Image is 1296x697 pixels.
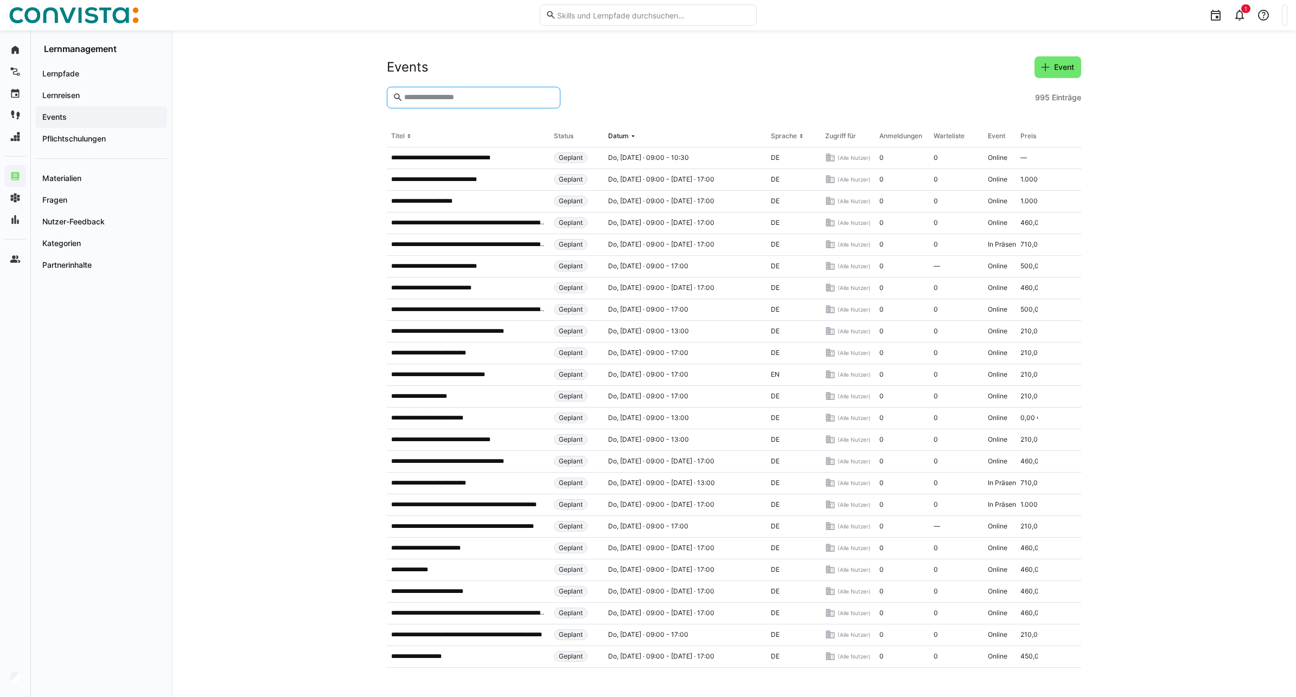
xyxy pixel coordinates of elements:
span: 0 [879,457,884,466]
div: Status [554,132,573,140]
span: Do, [DATE] · 09:00 - [DATE] · 17:00 [608,565,714,574]
span: 0 [879,587,884,596]
span: Do, [DATE] · 09:00 - 17:00 [608,348,688,357]
span: (Alle Nutzer) [838,262,871,270]
span: Do, [DATE] · 09:00 - [DATE] · 17:00 [608,240,714,249]
span: 0 [934,544,938,552]
span: 0 [934,457,938,466]
span: Do, [DATE] · 09:00 - [DATE] · 17:00 [608,218,714,227]
span: 210,00 € [1020,392,1048,401]
span: Online [988,414,1007,422]
span: Geplant [559,240,583,249]
span: Online [988,262,1007,270]
span: (Alle Nutzer) [838,501,871,508]
span: Geplant [559,153,583,162]
span: 210,00 € [1020,522,1048,531]
span: Geplant [559,283,583,292]
span: Online [988,652,1007,661]
span: 500,00 € [1020,262,1049,270]
div: Preis [1020,132,1036,140]
span: Event [1052,62,1076,73]
span: Geplant [559,370,583,379]
span: Online [988,457,1007,466]
span: 0 [879,544,884,552]
span: 460,00 € [1020,457,1049,466]
span: 995 [1035,92,1050,103]
input: Skills und Lernpfade durchsuchen… [556,10,750,20]
span: 210,00 € [1020,327,1048,335]
span: In Präsenz [988,479,1020,487]
span: — [934,522,940,531]
span: Online [988,197,1007,205]
span: Geplant [559,327,583,335]
span: DE [771,348,780,357]
span: 210,00 € [1020,348,1048,357]
span: DE [771,197,780,205]
span: Do, [DATE] · 09:00 - 17:00 [608,630,688,639]
span: DE [771,392,780,401]
span: Do, [DATE] · 09:00 - [DATE] · 17:00 [608,457,714,466]
span: DE [771,565,780,574]
span: Do, [DATE] · 09:00 - 17:00 [608,305,688,314]
span: Geplant [559,565,583,574]
span: 0 [934,414,938,422]
span: 0 [934,630,938,639]
span: 0 [879,283,884,292]
span: (Alle Nutzer) [838,653,871,660]
span: DE [771,414,780,422]
span: (Alle Nutzer) [838,349,871,357]
span: DE [771,435,780,444]
span: 460,00 € [1020,609,1049,617]
span: Geplant [559,457,583,466]
span: 460,00 € [1020,218,1049,227]
span: (Alle Nutzer) [838,371,871,378]
span: (Alle Nutzer) [838,588,871,595]
span: 0 [879,500,884,509]
span: Online [988,305,1007,314]
span: Geplant [559,630,583,639]
span: Do, [DATE] · 09:00 - [DATE] · 17:00 [608,283,714,292]
span: 710,00 € [1020,240,1048,249]
span: — [1020,153,1027,162]
span: 0 [934,392,938,401]
span: 0 [879,197,884,205]
span: Online [988,218,1007,227]
span: 0 [879,218,884,227]
span: (Alle Nutzer) [838,392,871,400]
span: 0 [879,522,884,531]
span: Do, [DATE] · 09:00 - [DATE] · 17:00 [608,652,714,661]
span: Online [988,175,1007,184]
span: 0 [934,348,938,357]
span: Geplant [559,479,583,487]
span: Do, [DATE] · 09:00 - 10:30 [608,153,689,162]
span: 0 [934,197,938,205]
span: DE [771,544,780,552]
span: 710,00 € [1020,479,1048,487]
span: 0 [934,609,938,617]
span: DE [771,153,780,162]
span: 0 [934,327,938,335]
div: Datum [608,132,629,140]
span: Do, [DATE] · 09:00 - [DATE] · 17:00 [608,587,714,596]
span: DE [771,305,780,314]
span: 0 [879,392,884,401]
span: Do, [DATE] · 09:00 - 17:00 [608,262,688,270]
span: Geplant [559,197,583,205]
span: (Alle Nutzer) [838,241,871,248]
span: Online [988,544,1007,552]
span: DE [771,218,780,227]
span: Online [988,348,1007,357]
span: Do, [DATE] · 09:00 - [DATE] · 17:00 [608,175,714,184]
div: Warteliste [934,132,965,140]
span: (Alle Nutzer) [838,284,871,292]
span: 1 [1244,5,1247,12]
span: (Alle Nutzer) [838,522,871,530]
span: DE [771,652,780,661]
span: 0 [934,587,938,596]
span: DE [771,175,780,184]
div: Sprache [771,132,797,140]
span: (Alle Nutzer) [838,197,871,205]
span: 460,00 € [1020,565,1049,574]
span: 0 [934,652,938,661]
span: (Alle Nutzer) [838,219,871,227]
